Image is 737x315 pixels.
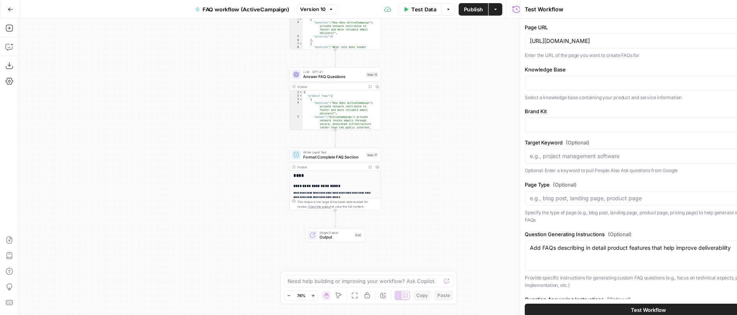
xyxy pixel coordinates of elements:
div: This output is too large & has been abbreviated for review. to view the full content. [297,199,378,209]
button: Copy [413,290,431,301]
span: Single Output [320,230,352,235]
g: Edge from step_13 to step_17 [334,130,336,147]
span: (Optional) [553,181,577,189]
button: Paste [434,290,453,301]
span: Write Liquid Text [303,150,363,155]
div: 3 [290,98,303,101]
div: 8 [290,46,303,60]
div: 2 [290,94,303,98]
div: 4 [290,101,303,115]
button: Publish [459,3,488,16]
span: Toggle code folding, rows 2 through 23 [299,94,302,98]
div: 3 [290,17,303,21]
div: Single OutputOutputEnd [289,228,381,242]
span: Paste [437,292,450,299]
span: (Optional) [608,230,632,238]
div: Output [297,84,364,89]
div: 7 [290,42,303,46]
span: LLM · GPT-4.1 [303,69,363,74]
div: 1 [290,91,303,94]
div: Step 17 [366,152,378,158]
span: Toggle code folding, rows 1 through 95 [299,91,302,94]
div: 4 [290,21,303,35]
span: FAQ workflow (ActiveCampaign) [202,5,289,13]
div: 6 [290,38,303,42]
span: (Optional) [566,139,590,146]
div: 5 [290,35,303,38]
span: Answer FAQ Questions [303,74,363,80]
span: Copy [416,292,428,299]
div: LLM · GPT-4.1Answer FAQ QuestionsStep 13Output{ "product_faqs":[ { "question":"How does ActiveCam... [289,68,381,130]
span: Version 10 [300,6,326,13]
span: Copy the output [308,205,330,208]
span: (Optional) [607,295,631,303]
g: Edge from step_12 to step_13 [334,50,336,67]
span: Test Workflow [631,306,666,314]
span: Toggle code folding, rows 7 through 10 [299,42,302,46]
div: Output [297,165,364,169]
span: Toggle code folding, rows 3 through 6 [299,17,302,21]
div: End [354,233,362,238]
span: Publish [464,5,483,13]
span: Output [320,234,352,240]
button: Test Data [398,3,442,16]
div: Step 13 [366,72,378,77]
g: Edge from step_17 to end [334,210,336,228]
span: Toggle code folding, rows 3 through 6 [299,98,302,101]
span: Format Complete FAQ Section [303,154,363,160]
div: 5 [290,115,303,161]
button: Version 10 [296,4,337,14]
span: Test Data [411,5,437,13]
span: 76% [297,292,305,299]
button: FAQ workflow (ActiveCampaign) [190,3,295,16]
